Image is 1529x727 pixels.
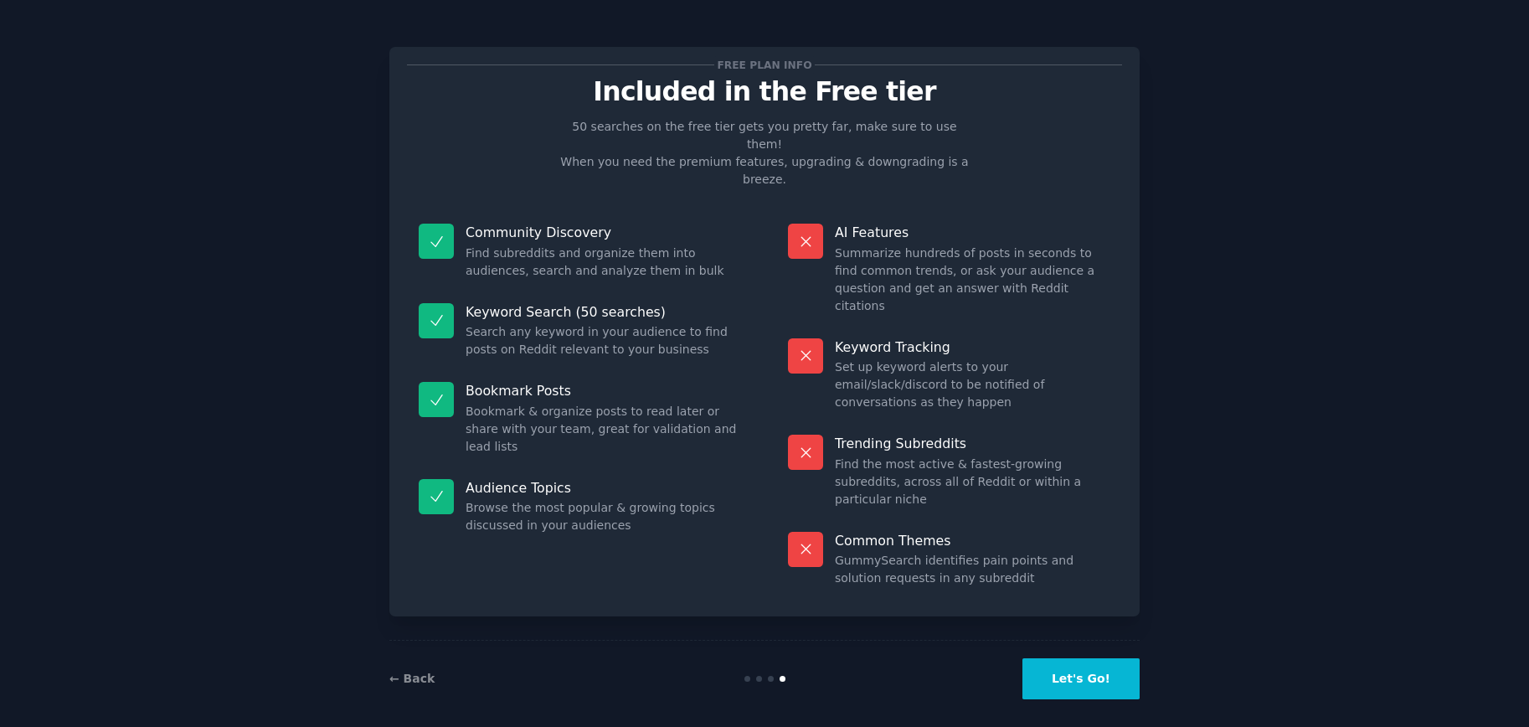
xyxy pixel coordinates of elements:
p: Keyword Tracking [835,338,1110,356]
p: Included in the Free tier [407,77,1122,106]
dd: Search any keyword in your audience to find posts on Reddit relevant to your business [466,323,741,358]
p: Audience Topics [466,479,741,497]
p: Common Themes [835,532,1110,549]
span: Free plan info [714,56,815,74]
p: Community Discovery [466,224,741,241]
p: AI Features [835,224,1110,241]
p: Keyword Search (50 searches) [466,303,741,321]
a: ← Back [389,672,435,685]
dd: Find the most active & fastest-growing subreddits, across all of Reddit or within a particular niche [835,456,1110,508]
p: Bookmark Posts [466,382,741,400]
dd: GummySearch identifies pain points and solution requests in any subreddit [835,552,1110,587]
p: Trending Subreddits [835,435,1110,452]
dd: Find subreddits and organize them into audiences, search and analyze them in bulk [466,245,741,280]
button: Let's Go! [1022,658,1140,699]
p: 50 searches on the free tier gets you pretty far, make sure to use them! When you need the premiu... [553,118,976,188]
dd: Summarize hundreds of posts in seconds to find common trends, or ask your audience a question and... [835,245,1110,315]
dd: Set up keyword alerts to your email/slack/discord to be notified of conversations as they happen [835,358,1110,411]
dd: Browse the most popular & growing topics discussed in your audiences [466,499,741,534]
dd: Bookmark & organize posts to read later or share with your team, great for validation and lead lists [466,403,741,456]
